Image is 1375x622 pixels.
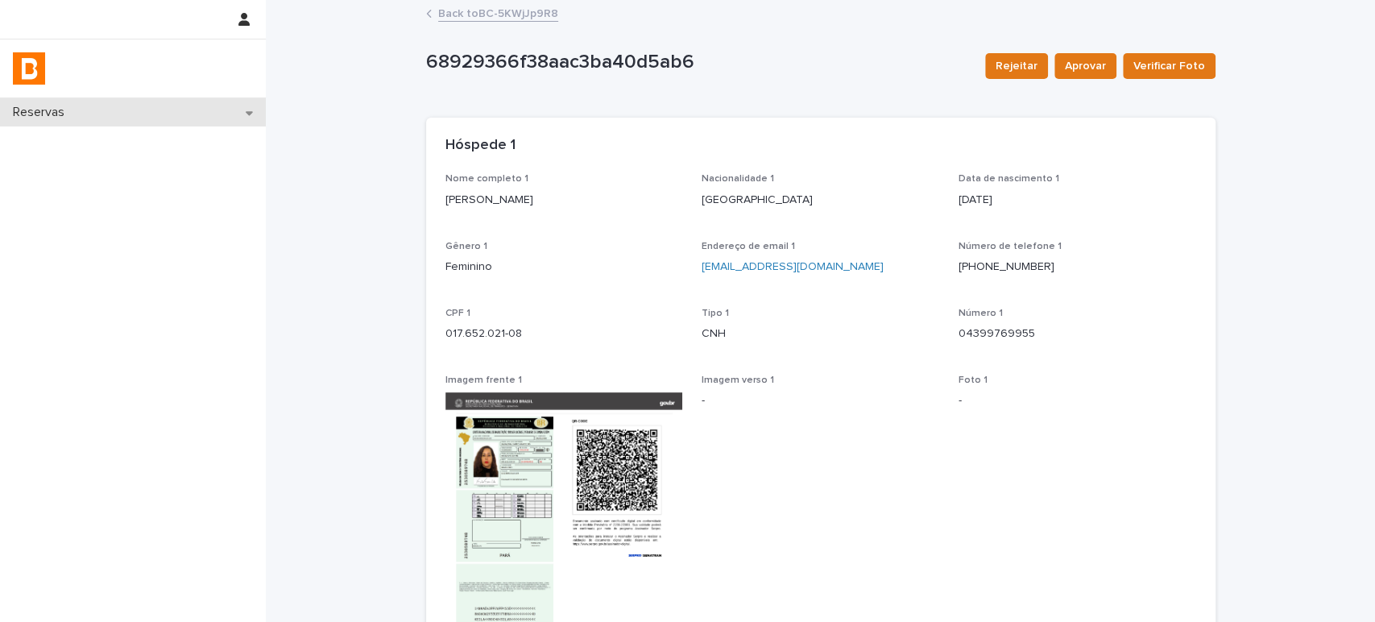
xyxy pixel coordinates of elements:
[702,392,939,409] p: -
[959,192,1196,209] p: [DATE]
[1133,58,1205,74] span: Verificar Foto
[1065,58,1106,74] span: Aprovar
[445,259,683,276] p: Feminino
[959,392,1196,409] p: -
[702,242,795,251] span: Endereço de email 1
[445,137,516,155] h2: Hóspede 1
[1054,53,1116,79] button: Aprovar
[702,309,729,318] span: Tipo 1
[445,309,470,318] span: CPF 1
[959,174,1059,184] span: Data de nascimento 1
[702,192,939,209] p: [GEOGRAPHIC_DATA]
[702,261,884,272] a: [EMAIL_ADDRESS][DOMAIN_NAME]
[1123,53,1216,79] button: Verificar Foto
[985,53,1048,79] button: Rejeitar
[445,326,683,342] p: 017.652.021-08
[959,261,1054,272] a: [PHONE_NUMBER]
[445,242,487,251] span: Gênero 1
[702,174,774,184] span: Nacionalidade 1
[959,242,1062,251] span: Número de telefone 1
[959,309,1003,318] span: Número 1
[702,375,774,385] span: Imagem verso 1
[996,58,1037,74] span: Rejeitar
[445,375,522,385] span: Imagem frente 1
[445,174,528,184] span: Nome completo 1
[438,3,558,22] a: Back toBC-5KWjJp9R8
[13,52,45,85] img: zVaNuJHRTjyIjT5M9Xd5
[426,51,972,74] p: 68929366f38aac3ba40d5ab6
[959,375,988,385] span: Foto 1
[445,192,683,209] p: [PERSON_NAME]
[959,326,1196,342] p: 04399769955
[6,105,77,120] p: Reservas
[702,326,939,342] p: CNH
